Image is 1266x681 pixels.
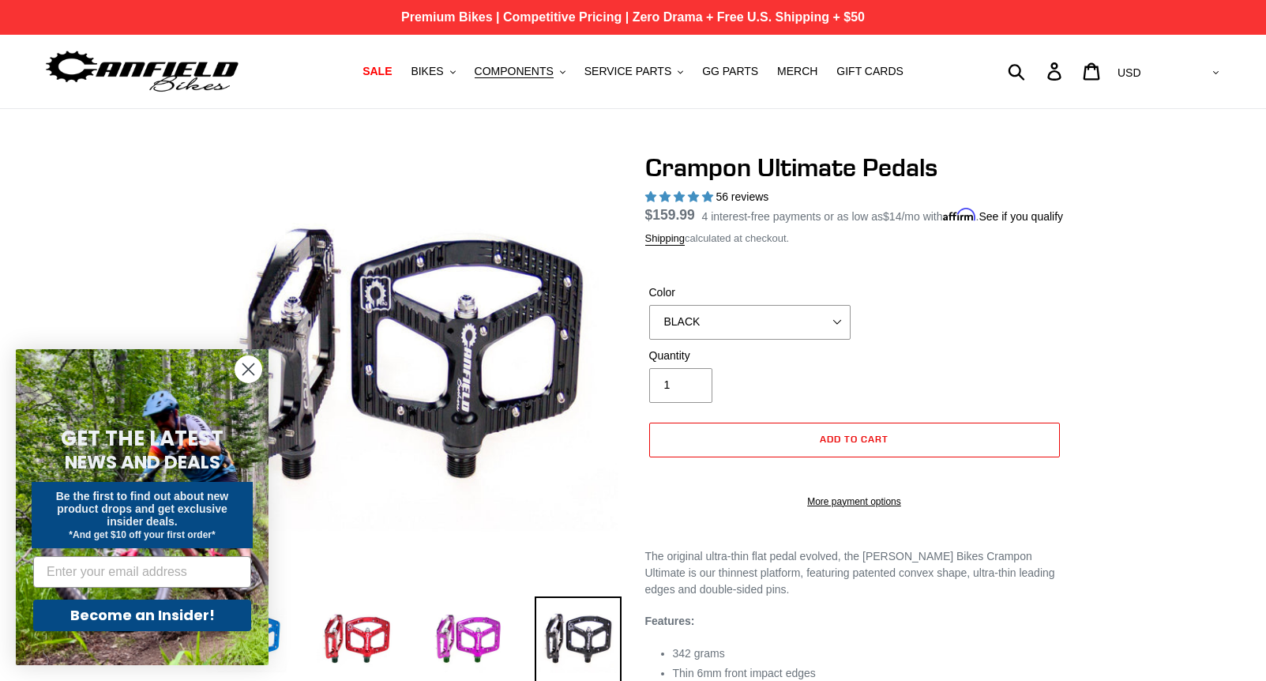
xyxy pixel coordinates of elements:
div: calculated at checkout. [645,231,1064,246]
button: SERVICE PARTS [577,61,691,82]
span: *And get $10 off your first order* [69,529,215,540]
button: Close dialog [235,356,262,383]
a: MERCH [769,61,825,82]
span: 4.95 stars [645,190,716,203]
button: BIKES [403,61,463,82]
span: GET THE LATEST [61,424,224,453]
a: Shipping [645,232,686,246]
a: SALE [355,61,400,82]
span: $159.99 [645,207,695,223]
span: $14 [883,210,901,223]
span: Add to cart [820,433,888,445]
a: More payment options [649,495,1060,509]
li: 342 grams [673,645,1064,662]
label: Quantity [649,348,851,364]
span: SALE [363,65,392,78]
p: 4 interest-free payments or as low as /mo with . [702,205,1064,225]
span: COMPONENTS [475,65,554,78]
img: Canfield Bikes [43,47,241,96]
input: Enter your email address [33,556,251,588]
span: BIKES [411,65,443,78]
p: The original ultra-thin flat pedal evolved, the [PERSON_NAME] Bikes Crampon Ultimate is our thinn... [645,548,1064,598]
strong: Features: [645,615,695,627]
a: GIFT CARDS [828,61,911,82]
button: COMPONENTS [467,61,573,82]
button: Become an Insider! [33,600,251,631]
span: 56 reviews [716,190,768,203]
a: See if you qualify - Learn more about Affirm Financing (opens in modal) [979,210,1063,223]
span: MERCH [777,65,817,78]
input: Search [1016,54,1057,88]
a: GG PARTS [694,61,766,82]
h1: Crampon Ultimate Pedals [645,152,1064,182]
span: GG PARTS [702,65,758,78]
span: Be the first to find out about new product drops and get exclusive insider deals. [56,490,229,528]
span: GIFT CARDS [836,65,903,78]
span: Affirm [943,208,976,221]
label: Color [649,284,851,301]
span: SERVICE PARTS [584,65,671,78]
span: NEWS AND DEALS [65,450,220,475]
button: Add to cart [649,423,1060,457]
